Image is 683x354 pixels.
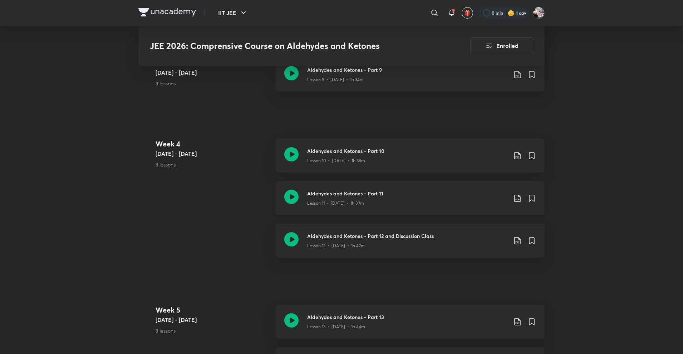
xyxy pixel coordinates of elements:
h3: JEE 2026: Comprensive Course on Aldehydes and Ketones [150,41,430,51]
h3: Aldehydes and Ketones - Part 12 and Discussion Class [307,232,507,240]
p: 3 lessons [156,161,270,168]
h3: Aldehydes and Ketones - Part 13 [307,313,507,321]
a: Aldehydes and Ketones - Part 12 and Discussion ClassLesson 12 • [DATE] • 1h 42m [276,224,545,266]
a: Aldehydes and Ketones - Part 11Lesson 11 • [DATE] • 1h 39m [276,181,545,224]
a: Aldehydes and Ketones - Part 13Lesson 13 • [DATE] • 1h 44m [276,305,545,347]
button: avatar [462,7,473,19]
img: streak [507,9,515,16]
a: Company Logo [138,8,196,18]
p: 3 lessons [156,80,270,87]
img: Navin Raj [532,7,545,19]
p: Lesson 12 • [DATE] • 1h 42m [307,243,365,249]
h5: [DATE] - [DATE] [156,149,270,158]
h3: Aldehydes and Ketones - Part 11 [307,190,507,197]
h3: Aldehydes and Ketones - Part 10 [307,147,507,155]
img: avatar [464,10,471,16]
p: Lesson 11 • [DATE] • 1h 39m [307,200,364,206]
h5: [DATE] - [DATE] [156,315,270,324]
p: Lesson 10 • [DATE] • 1h 38m [307,158,365,164]
img: Company Logo [138,8,196,16]
button: IIT JEE [214,6,252,20]
p: Lesson 13 • [DATE] • 1h 44m [307,324,365,330]
h4: Week 4 [156,139,270,149]
a: Aldehydes and Ketones - Part 10Lesson 10 • [DATE] • 1h 38m [276,139,545,181]
h5: [DATE] - [DATE] [156,68,270,77]
p: 3 lessons [156,327,270,334]
h3: Aldehydes and Ketones - Part 9 [307,66,507,74]
button: Enrolled [470,37,533,54]
a: Aldehydes and Ketones - Part 9Lesson 9 • [DATE] • 1h 34m [276,58,545,100]
p: Lesson 9 • [DATE] • 1h 34m [307,76,364,83]
h4: Week 5 [156,305,270,315]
